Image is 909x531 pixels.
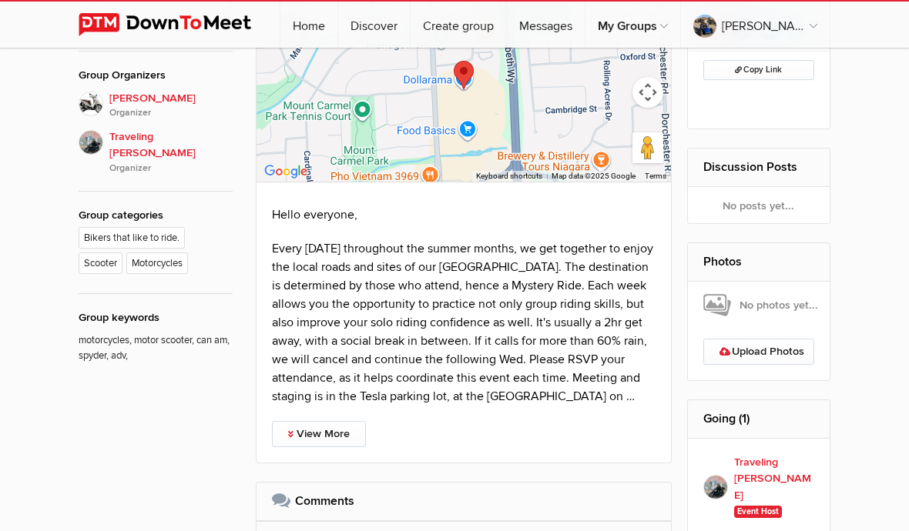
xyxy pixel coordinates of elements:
[734,454,815,504] b: Traveling [PERSON_NAME]
[681,2,830,48] a: [PERSON_NAME]
[79,326,233,363] p: motorcycles, motor scooter, can am, spyder, adv,
[109,129,233,176] span: Traveling [PERSON_NAME]
[79,13,275,36] img: DownToMeet
[476,171,542,182] button: Keyboard shortcuts
[109,106,233,120] i: Organizer
[272,205,656,224] p: Hello everyone,
[79,92,103,116] img: Dana
[734,506,783,518] span: Event Host
[703,254,742,269] a: Photos
[645,172,666,180] a: Terms
[272,239,656,406] p: Every [DATE] throughout the summer months, we get together to enjoy the local roads and sites of ...
[260,162,311,182] a: Open this area in Google Maps (opens a new window)
[735,65,782,75] span: Copy Link
[507,2,585,48] a: Messages
[688,187,830,224] div: No posts yet...
[703,339,815,365] a: Upload Photos
[79,67,233,84] div: Group Organizers
[260,162,311,182] img: Google
[272,421,366,447] a: View More
[632,77,663,108] button: Map camera controls
[585,2,680,48] a: My Groups
[703,475,728,499] img: Traveling Tim
[109,90,233,121] span: [PERSON_NAME]
[703,454,815,520] a: Traveling [PERSON_NAME] Event Host
[79,92,233,121] a: [PERSON_NAME]Organizer
[552,172,636,180] span: Map data ©2025 Google
[280,2,337,48] a: Home
[632,132,663,163] button: Drag Pegman onto the map to open Street View
[703,292,818,319] span: No photos yet...
[703,400,815,437] h2: Going (1)
[79,121,233,176] a: Traveling [PERSON_NAME]Organizer
[338,2,410,48] a: Discover
[79,207,233,224] div: Group categories
[703,60,815,80] button: Copy Link
[79,309,233,326] div: Group keywords
[703,159,797,175] a: Discussion Posts
[109,162,233,175] i: Organizer
[411,2,506,48] a: Create group
[272,483,656,519] h2: Comments
[79,130,103,155] img: Traveling Tim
